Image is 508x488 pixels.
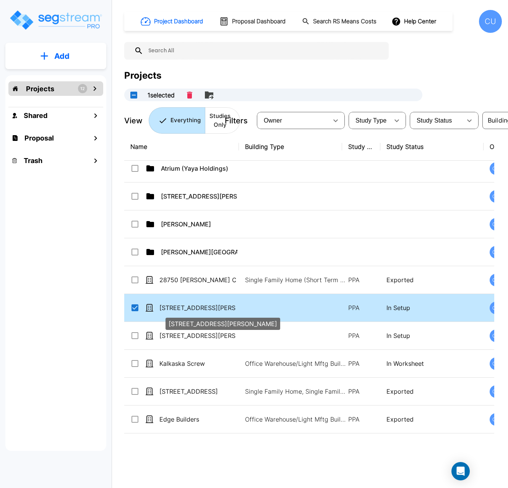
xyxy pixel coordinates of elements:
button: Help Center [390,14,439,29]
button: Project Dashboard [138,13,207,30]
th: Name [124,133,239,161]
p: Office Warehouse/Light Mftg Building, Office Warehouse/Light Mftg Building, Office Warehouse/Ligh... [245,359,348,368]
p: [STREET_ADDRESS][PERSON_NAME] [169,319,277,328]
p: In Setup [386,331,477,340]
div: CU [490,246,502,259]
button: Everything [149,107,205,134]
div: CU [490,274,502,286]
p: [STREET_ADDRESS][PERSON_NAME] [159,331,236,340]
h1: Proposal Dashboard [232,17,286,26]
button: Studies Only [205,107,240,134]
h1: Trash [24,155,42,166]
div: Projects [124,69,161,82]
input: Search All [143,42,385,60]
div: CU [490,218,502,231]
div: CU [490,385,502,398]
span: Study Type [355,117,386,124]
span: Owner [264,117,282,124]
h1: Project Dashboard [154,17,203,26]
span: Study Status [417,117,452,124]
button: Proposal Dashboard [216,13,290,29]
th: Study Status [380,133,484,161]
p: [STREET_ADDRESS] [159,387,236,396]
p: Exported [386,415,477,424]
p: Exported [386,387,477,396]
div: CU [490,330,502,342]
p: Single Family Home (Short Term Residential Rental), Single Family Home Site [245,275,348,284]
img: Logo [9,9,102,31]
p: Edge Builders [159,415,236,424]
h1: Shared [24,110,47,121]
p: Everything [170,116,201,125]
p: 28750 [PERSON_NAME] Court [159,275,236,284]
div: Select [258,110,328,131]
p: [STREET_ADDRESS][PERSON_NAME] [161,192,237,201]
p: View [124,115,143,126]
div: Select [411,110,462,131]
div: CU [490,162,502,175]
button: Add [5,45,106,67]
p: PPA [348,415,374,424]
h1: Search RS Means Costs [313,17,377,26]
p: Kalkaska Screw [159,359,236,368]
p: [PERSON_NAME][GEOGRAPHIC_DATA] [161,247,237,257]
p: Single Family Home, Single Family Home Site [245,387,348,396]
div: CU [490,413,502,426]
th: Building Type [239,133,342,161]
p: PPA [348,303,374,312]
th: Study Type [342,133,380,161]
button: Move [201,87,217,103]
div: CU [490,190,502,203]
p: Projects [26,84,54,94]
p: Add [54,50,70,62]
p: Studies Only [209,112,230,129]
div: CU [479,10,502,33]
button: Search RS Means Costs [299,14,381,29]
p: 1 selected [148,90,175,100]
p: 12 [80,86,85,92]
p: PPA [348,331,374,340]
p: Exported [386,275,477,284]
p: PPA [348,359,374,368]
div: CU [490,302,502,314]
p: Atrium (Yaya Holdings) [161,164,237,173]
div: Select [350,110,389,131]
p: In Setup [386,303,477,312]
p: [PERSON_NAME] [161,220,237,229]
p: [STREET_ADDRESS][PERSON_NAME] [159,303,236,312]
div: Platform [149,107,240,134]
p: PPA [348,275,374,284]
p: Office Warehouse/Light Mftg Building, Auxiliary Building, Office Warehouse/Light Mftg Building, C... [245,415,348,424]
h1: Proposal [24,133,54,143]
button: Delete [184,89,195,102]
p: In Worksheet [386,359,477,368]
p: PPA [348,387,374,396]
div: Open Intercom Messenger [451,462,470,480]
div: CU [490,357,502,370]
button: UnSelectAll [126,87,141,103]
